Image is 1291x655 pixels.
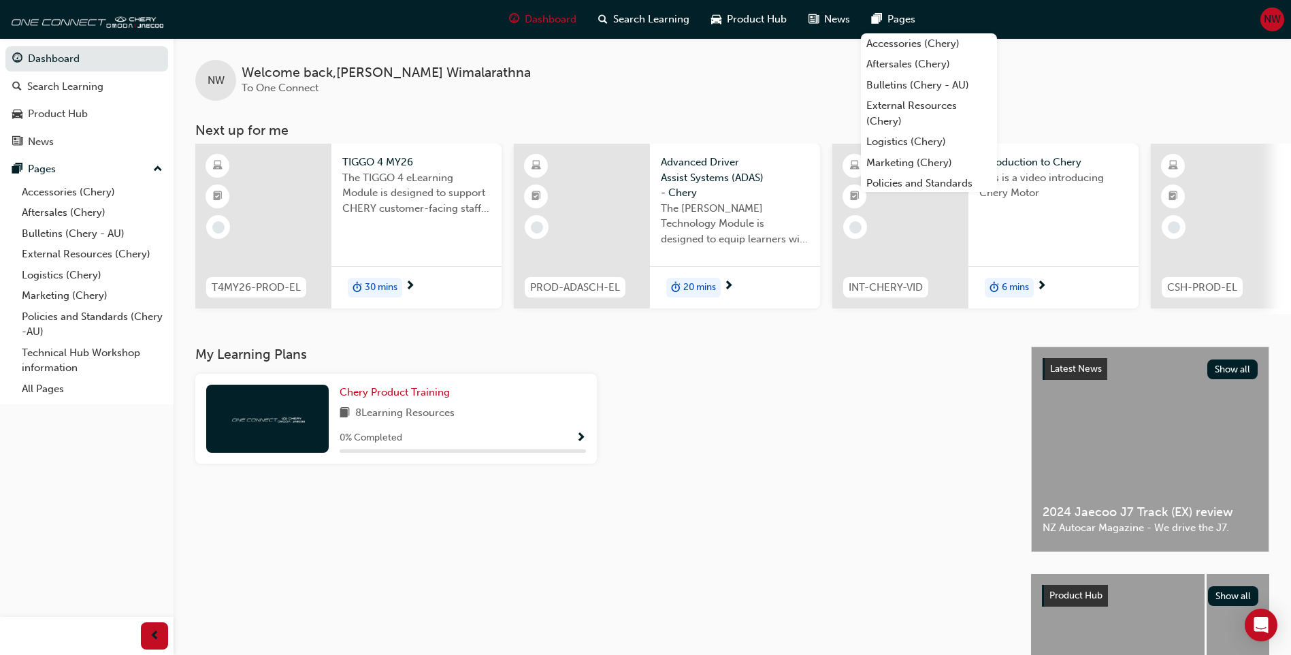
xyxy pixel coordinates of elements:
[12,108,22,121] span: car-icon
[1264,12,1281,27] span: NW
[365,280,397,295] span: 30 mins
[525,12,576,27] span: Dashboard
[16,285,168,306] a: Marketing (Chery)
[1260,7,1284,31] button: NW
[340,386,450,398] span: Chery Product Training
[498,5,587,33] a: guage-iconDashboard
[242,82,318,94] span: To One Connect
[723,281,734,293] span: next-icon
[16,342,168,379] a: Technical Hub Workshop information
[661,155,809,201] span: Advanced Driver Assist Systems (ADAS) - Chery
[16,265,168,286] a: Logistics (Chery)
[5,74,168,99] a: Search Learning
[342,155,491,170] span: TIGGO 4 MY26
[340,430,402,446] span: 0 % Completed
[242,65,531,81] span: Welcome back , [PERSON_NAME] Wimalarathna
[16,182,168,203] a: Accessories (Chery)
[12,163,22,176] span: pages-icon
[5,44,168,157] button: DashboardSearch LearningProduct HubNews
[1169,157,1178,175] span: learningResourceType_ELEARNING-icon
[532,188,541,206] span: booktick-icon
[212,280,301,295] span: T4MY26-PROD-EL
[1031,347,1269,552] a: Latest NewsShow all2024 Jaecoo J7 Track (EX) reviewNZ Autocar Magazine - We drive the J7.
[979,155,1128,170] span: Introduction to Chery
[1049,590,1102,601] span: Product Hub
[16,202,168,223] a: Aftersales (Chery)
[1208,586,1259,606] button: Show all
[861,5,926,33] a: pages-iconPages
[861,75,997,96] a: Bulletins (Chery - AU)
[861,131,997,153] a: Logistics (Chery)
[683,280,716,295] span: 20 mins
[798,5,861,33] a: news-iconNews
[1043,520,1258,536] span: NZ Autocar Magazine - We drive the J7.
[530,280,620,295] span: PROD-ADASCH-EL
[808,11,819,28] span: news-icon
[5,129,168,155] a: News
[1036,281,1047,293] span: next-icon
[353,279,362,297] span: duration-icon
[832,144,1139,308] a: INT-CHERY-VIDIntroduction to CheryThis is a video introducing Chery Motorduration-icon6 mins
[213,157,223,175] span: learningResourceType_ELEARNING-icon
[850,188,860,206] span: booktick-icon
[12,53,22,65] span: guage-icon
[587,5,700,33] a: search-iconSearch Learning
[671,279,681,297] span: duration-icon
[7,5,163,33] img: oneconnect
[28,134,54,150] div: News
[340,385,455,400] a: Chery Product Training
[208,73,225,89] span: NW
[1207,360,1258,379] button: Show all
[824,12,850,27] span: News
[342,170,491,217] span: The TIGGO 4 eLearning Module is designed to support CHERY customer-facing staff with the product ...
[711,11,721,28] span: car-icon
[531,221,543,234] span: learningRecordVerb_NONE-icon
[613,12,689,27] span: Search Learning
[532,157,541,175] span: learningResourceType_ELEARNING-icon
[195,144,502,308] a: T4MY26-PROD-ELTIGGO 4 MY26The TIGGO 4 eLearning Module is designed to support CHERY customer-faci...
[1043,505,1258,520] span: 2024 Jaecoo J7 Track (EX) review
[355,405,455,422] span: 8 Learning Resources
[153,161,163,178] span: up-icon
[28,106,88,122] div: Product Hub
[979,170,1128,201] span: This is a video introducing Chery Motor
[5,101,168,127] a: Product Hub
[1167,280,1237,295] span: CSH-PROD-EL
[12,136,22,148] span: news-icon
[174,123,1291,138] h3: Next up for me
[661,201,809,247] span: The [PERSON_NAME] Technology Module is designed to equip learners with essential knowledge about ...
[514,144,820,308] a: PROD-ADASCH-ELAdvanced Driver Assist Systems (ADAS) - CheryThe [PERSON_NAME] Technology Module is...
[1169,188,1178,206] span: booktick-icon
[12,81,22,93] span: search-icon
[212,221,225,234] span: learningRecordVerb_NONE-icon
[213,188,223,206] span: booktick-icon
[405,281,415,293] span: next-icon
[1043,358,1258,380] a: Latest NewsShow all
[1002,280,1029,295] span: 6 mins
[700,5,798,33] a: car-iconProduct Hub
[1042,585,1258,607] a: Product HubShow all
[849,280,923,295] span: INT-CHERY-VID
[861,153,997,174] a: Marketing (Chery)
[872,11,882,28] span: pages-icon
[850,157,860,175] span: learningResourceType_ELEARNING-icon
[5,157,168,182] button: Pages
[16,379,168,400] a: All Pages
[5,46,168,71] a: Dashboard
[230,412,305,425] img: oneconnect
[340,405,350,422] span: book-icon
[16,306,168,342] a: Policies and Standards (Chery -AU)
[1168,221,1180,234] span: learningRecordVerb_NONE-icon
[861,173,997,209] a: Policies and Standards (Chery -AU)
[16,223,168,244] a: Bulletins (Chery - AU)
[195,347,1009,362] h3: My Learning Plans
[1245,609,1277,641] div: Open Intercom Messenger
[150,628,160,645] span: prev-icon
[990,279,999,297] span: duration-icon
[16,244,168,265] a: External Resources (Chery)
[861,54,997,75] a: Aftersales (Chery)
[861,95,997,131] a: External Resources (Chery)
[27,79,103,95] div: Search Learning
[598,11,608,28] span: search-icon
